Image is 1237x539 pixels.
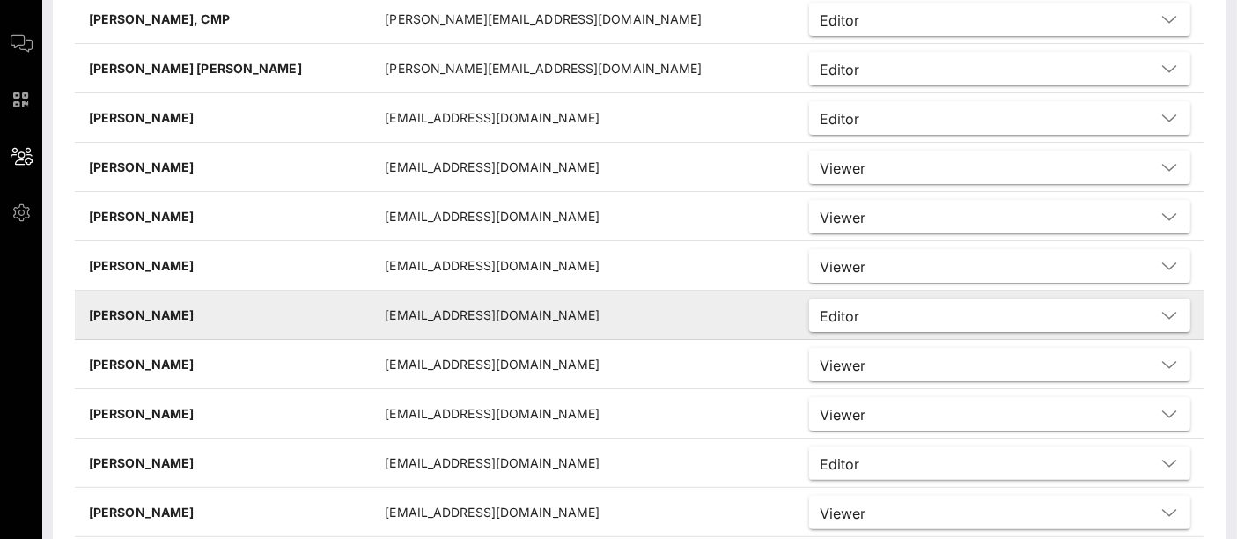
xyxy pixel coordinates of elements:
div: Viewer [820,407,865,423]
div: Editor [820,308,859,324]
div: Viewer [820,210,865,225]
div: Editor [820,62,859,78]
td: [EMAIL_ADDRESS][DOMAIN_NAME] [371,488,795,537]
div: Viewer [809,496,1190,529]
div: Viewer [809,151,1190,184]
div: Viewer [820,160,865,176]
div: Viewer [809,200,1190,233]
td: [PERSON_NAME] [75,439,371,488]
div: Editor [820,111,859,127]
td: [PERSON_NAME] [75,340,371,389]
div: Viewer [809,249,1190,283]
td: [PERSON_NAME] [75,488,371,537]
td: [EMAIL_ADDRESS][DOMAIN_NAME] [371,439,795,488]
div: Editor [820,456,859,472]
div: Viewer [809,348,1190,381]
div: Editor [809,447,1190,480]
div: Editor [809,101,1190,135]
td: [EMAIL_ADDRESS][DOMAIN_NAME] [371,389,795,439]
div: Editor [809,299,1190,332]
div: Viewer [820,259,865,275]
div: Viewer [820,358,865,373]
td: [PERSON_NAME] [75,143,371,192]
div: Viewer [809,397,1190,431]
td: [PERSON_NAME] [75,291,371,340]
div: Editor [820,12,859,28]
td: [PERSON_NAME] [75,192,371,241]
td: [EMAIL_ADDRESS][DOMAIN_NAME] [371,93,795,143]
td: [PERSON_NAME] [75,389,371,439]
div: Editor [809,52,1190,85]
td: [EMAIL_ADDRESS][DOMAIN_NAME] [371,241,795,291]
td: [EMAIL_ADDRESS][DOMAIN_NAME] [371,143,795,192]
div: Editor [809,3,1190,36]
div: Viewer [820,506,865,521]
td: [EMAIL_ADDRESS][DOMAIN_NAME] [371,192,795,241]
td: [PERSON_NAME] [75,93,371,143]
td: [PERSON_NAME] [PERSON_NAME] [75,44,371,93]
td: [PERSON_NAME] [75,241,371,291]
td: [PERSON_NAME][EMAIL_ADDRESS][DOMAIN_NAME] [371,44,795,93]
td: [EMAIL_ADDRESS][DOMAIN_NAME] [371,340,795,389]
td: [EMAIL_ADDRESS][DOMAIN_NAME] [371,291,795,340]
